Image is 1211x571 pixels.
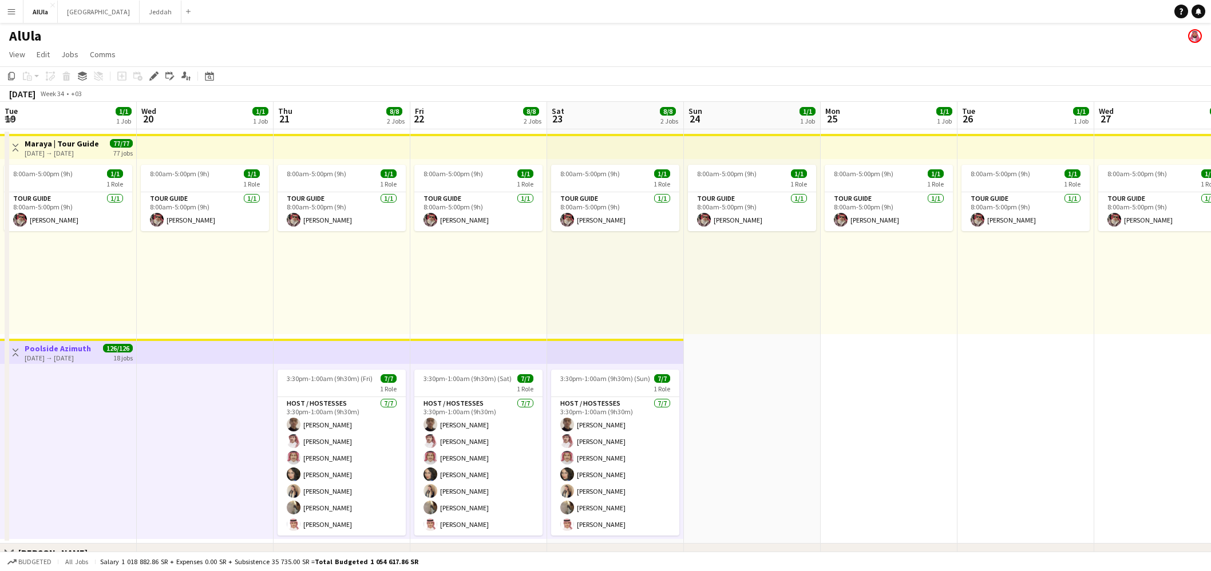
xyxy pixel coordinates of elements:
[791,169,807,178] span: 1/1
[23,1,58,23] button: AlUla
[4,165,132,231] app-job-card: 8:00am-5:00pm (9h)1/11 RoleTour Guide1/18:00am-5:00pm (9h)[PERSON_NAME]
[1107,169,1167,178] span: 8:00am-5:00pm (9h)
[141,165,269,231] app-job-card: 8:00am-5:00pm (9h)1/11 RoleTour Guide1/18:00am-5:00pm (9h)[PERSON_NAME]
[106,180,123,188] span: 1 Role
[150,169,209,178] span: 8:00am-5:00pm (9h)
[278,192,406,231] app-card-role: Tour Guide1/18:00am-5:00pm (9h)[PERSON_NAME]
[110,139,133,148] span: 77/77
[560,374,650,383] span: 3:30pm-1:00am (9h30m) (Sun)
[3,112,18,125] span: 19
[90,49,116,60] span: Comms
[550,112,564,125] span: 23
[18,558,52,566] span: Budgeted
[560,169,620,178] span: 8:00am-5:00pm (9h)
[654,384,670,393] span: 1 Role
[4,192,132,231] app-card-role: Tour Guide1/18:00am-5:00pm (9h)[PERSON_NAME]
[252,107,268,116] span: 1/1
[517,384,533,393] span: 1 Role
[278,370,406,536] app-job-card: 3:30pm-1:00am (9h30m) (Fri)7/71 RoleHost / Hostesses7/73:30pm-1:00am (9h30m)[PERSON_NAME][PERSON_...
[413,112,424,125] span: 22
[9,27,41,45] h1: AlUla
[381,169,397,178] span: 1/1
[32,47,54,62] a: Edit
[960,112,975,125] span: 26
[551,192,679,231] app-card-role: Tour Guide1/18:00am-5:00pm (9h)[PERSON_NAME]
[688,165,816,231] app-job-card: 8:00am-5:00pm (9h)1/11 RoleTour Guide1/18:00am-5:00pm (9h)[PERSON_NAME]
[9,88,35,100] div: [DATE]
[380,180,397,188] span: 1 Role
[414,165,543,231] app-job-card: 8:00am-5:00pm (9h)1/11 RoleTour Guide1/18:00am-5:00pm (9h)[PERSON_NAME]
[278,397,406,536] app-card-role: Host / Hostesses7/73:30pm-1:00am (9h30m)[PERSON_NAME][PERSON_NAME][PERSON_NAME][PERSON_NAME][PERS...
[790,180,807,188] span: 1 Role
[654,374,670,383] span: 7/7
[5,47,30,62] a: View
[524,117,541,125] div: 2 Jobs
[116,117,131,125] div: 1 Job
[116,107,132,116] span: 1/1
[25,138,99,149] h3: Maraya | Tour Guide
[800,117,815,125] div: 1 Job
[971,169,1030,178] span: 8:00am-5:00pm (9h)
[551,165,679,231] div: 8:00am-5:00pm (9h)1/11 RoleTour Guide1/18:00am-5:00pm (9h)[PERSON_NAME]
[551,397,679,536] app-card-role: Host / Hostesses7/73:30pm-1:00am (9h30m)[PERSON_NAME][PERSON_NAME][PERSON_NAME][PERSON_NAME][PERS...
[927,180,944,188] span: 1 Role
[243,180,260,188] span: 1 Role
[424,169,483,178] span: 8:00am-5:00pm (9h)
[414,397,543,536] app-card-role: Host / Hostesses7/73:30pm-1:00am (9h30m)[PERSON_NAME][PERSON_NAME][PERSON_NAME][PERSON_NAME][PERS...
[654,169,670,178] span: 1/1
[38,89,66,98] span: Week 34
[61,49,78,60] span: Jobs
[387,117,405,125] div: 2 Jobs
[800,107,816,116] span: 1/1
[6,556,53,568] button: Budgeted
[13,169,73,178] span: 8:00am-5:00pm (9h)
[1188,29,1202,43] app-user-avatar: Mohammed Almohaser
[58,1,140,23] button: [GEOGRAPHIC_DATA]
[1064,180,1081,188] span: 1 Role
[936,107,952,116] span: 1/1
[660,117,678,125] div: 2 Jobs
[380,384,397,393] span: 1 Role
[834,169,893,178] span: 8:00am-5:00pm (9h)
[57,47,83,62] a: Jobs
[107,169,123,178] span: 1/1
[825,106,840,116] span: Mon
[825,165,953,231] div: 8:00am-5:00pm (9h)1/11 RoleTour Guide1/18:00am-5:00pm (9h)[PERSON_NAME]
[25,354,91,362] div: [DATE] → [DATE]
[414,370,543,536] div: 3:30pm-1:00am (9h30m) (Sat)7/71 RoleHost / Hostesses7/73:30pm-1:00am (9h30m)[PERSON_NAME][PERSON_...
[5,106,18,116] span: Tue
[962,106,975,116] span: Tue
[140,112,156,125] span: 20
[961,192,1090,231] app-card-role: Tour Guide1/18:00am-5:00pm (9h)[PERSON_NAME]
[688,106,702,116] span: Sun
[25,149,99,157] div: [DATE] → [DATE]
[113,148,133,157] div: 77 jobs
[551,370,679,536] app-job-card: 3:30pm-1:00am (9h30m) (Sun)7/71 RoleHost / Hostesses7/73:30pm-1:00am (9h30m)[PERSON_NAME][PERSON_...
[1073,107,1089,116] span: 1/1
[961,165,1090,231] app-job-card: 8:00am-5:00pm (9h)1/11 RoleTour Guide1/18:00am-5:00pm (9h)[PERSON_NAME]
[424,374,512,383] span: 3:30pm-1:00am (9h30m) (Sat)
[100,557,418,566] div: Salary 1 018 882.86 SR + Expenses 0.00 SR + Subsistence 35 735.00 SR =
[414,192,543,231] app-card-role: Tour Guide1/18:00am-5:00pm (9h)[PERSON_NAME]
[9,49,25,60] span: View
[517,169,533,178] span: 1/1
[654,180,670,188] span: 1 Role
[25,343,91,354] h3: Poolside Azimuth
[278,106,292,116] span: Thu
[253,117,268,125] div: 1 Job
[386,107,402,116] span: 8/8
[688,192,816,231] app-card-role: Tour Guide1/18:00am-5:00pm (9h)[PERSON_NAME]
[517,180,533,188] span: 1 Role
[825,192,953,231] app-card-role: Tour Guide1/18:00am-5:00pm (9h)[PERSON_NAME]
[278,165,406,231] app-job-card: 8:00am-5:00pm (9h)1/11 RoleTour Guide1/18:00am-5:00pm (9h)[PERSON_NAME]
[523,107,539,116] span: 8/8
[103,344,133,352] span: 126/126
[315,557,418,566] span: Total Budgeted 1 054 617.86 SR
[660,107,676,116] span: 8/8
[1074,117,1089,125] div: 1 Job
